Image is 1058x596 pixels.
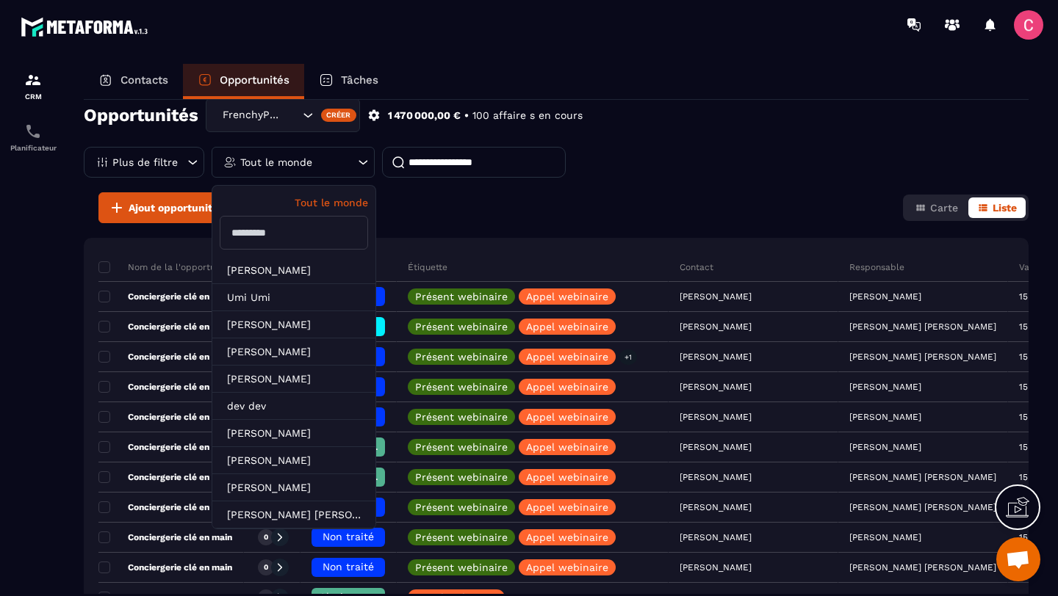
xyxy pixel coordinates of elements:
[415,382,508,392] p: Présent webinaire
[98,531,232,543] p: Conciergerie clé en main
[680,261,713,273] p: Contact
[212,257,375,284] li: [PERSON_NAME]
[323,531,374,542] span: Non traité
[98,471,232,483] p: Conciergerie clé en main
[849,321,996,332] p: [PERSON_NAME] [PERSON_NAME]
[24,123,42,140] img: scheduler
[415,562,508,573] p: Présent webinaire
[526,291,608,302] p: Appel webinaire
[212,501,375,528] li: [PERSON_NAME] [PERSON_NAME]
[849,562,996,573] p: [PERSON_NAME] [PERSON_NAME]
[98,261,231,273] p: Nom de la l'opportunité
[321,109,357,122] div: Créer
[24,71,42,89] img: formation
[212,338,375,366] li: [PERSON_NAME]
[526,562,608,573] p: Appel webinaire
[415,412,508,422] p: Présent webinaire
[996,537,1040,581] div: Ouvrir le chat
[212,284,375,311] li: Umi Umi
[993,202,1017,214] span: Liste
[98,351,232,363] p: Conciergerie clé en main
[212,311,375,338] li: [PERSON_NAME]
[968,197,1026,218] button: Liste
[183,64,304,99] a: Opportunités
[415,442,508,452] p: Présent webinaire
[220,73,289,87] p: Opportunités
[212,393,375,420] li: dev dev
[1019,261,1046,273] p: Valeur
[323,561,374,573] span: Non traité
[526,472,608,482] p: Appel webinaire
[98,562,232,573] p: Conciergerie clé en main
[526,412,608,422] p: Appel webinaire
[264,532,268,542] p: 0
[98,501,232,513] p: Conciergerie clé en main
[264,562,268,573] p: 0
[849,412,921,422] p: [PERSON_NAME]
[849,532,921,542] p: [PERSON_NAME]
[849,472,996,482] p: [PERSON_NAME] [PERSON_NAME]
[4,92,62,101] p: CRM
[4,112,62,163] a: schedulerschedulerPlanificateur
[415,352,508,362] p: Présent webinaire
[464,109,469,123] p: •
[849,261,904,273] p: Responsable
[526,352,608,362] p: Appel webinaire
[4,60,62,112] a: formationformationCRM
[849,382,921,392] p: [PERSON_NAME]
[930,202,958,214] span: Carte
[98,411,232,423] p: Conciergerie clé en main
[849,352,996,362] p: [PERSON_NAME] [PERSON_NAME]
[408,261,447,273] p: Étiquette
[526,382,608,392] p: Appel webinaire
[849,502,996,512] p: [PERSON_NAME] [PERSON_NAME]
[98,291,232,302] p: Conciergerie clé en main
[415,532,508,542] p: Présent webinaire
[304,64,393,99] a: Tâches
[219,107,284,123] span: FrenchyPartners
[84,101,198,130] h2: Opportunités
[212,474,375,501] li: [PERSON_NAME]
[526,532,608,542] p: Appel webinaire
[526,442,608,452] p: Appel webinaire
[240,157,312,167] p: Tout le monde
[341,73,378,87] p: Tâches
[84,64,183,99] a: Contacts
[129,200,218,215] span: Ajout opportunité
[212,420,375,447] li: [PERSON_NAME]
[619,349,637,365] p: +1
[98,321,232,332] p: Conciergerie clé en main
[220,197,368,208] p: Tout le monde
[388,109,461,123] p: 1 470 000,00 €
[849,291,921,302] p: [PERSON_NAME]
[415,321,508,332] p: Présent webinaire
[849,442,921,452] p: [PERSON_NAME]
[120,73,168,87] p: Contacts
[415,502,508,512] p: Présent webinaire
[415,472,508,482] p: Présent webinaire
[472,109,583,123] p: 100 affaire s en cours
[212,447,375,474] li: [PERSON_NAME]
[206,98,360,132] div: Search for option
[98,381,232,393] p: Conciergerie clé en main
[21,13,153,40] img: logo
[212,366,375,393] li: [PERSON_NAME]
[526,321,608,332] p: Appel webinaire
[415,291,508,302] p: Présent webinaire
[526,502,608,512] p: Appel webinaire
[284,107,299,123] input: Search for option
[98,192,228,223] button: Ajout opportunité
[4,144,62,152] p: Planificateur
[98,441,232,453] p: Conciergerie clé en main
[112,157,178,167] p: Plus de filtre
[906,197,967,218] button: Carte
